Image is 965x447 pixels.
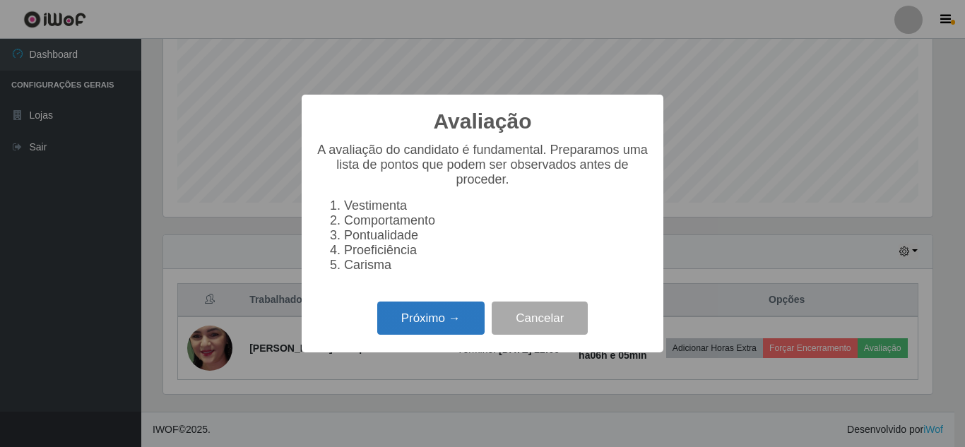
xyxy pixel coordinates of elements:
[344,243,649,258] li: Proeficiência
[377,302,485,335] button: Próximo →
[344,228,649,243] li: Pontualidade
[434,109,532,134] h2: Avaliação
[344,213,649,228] li: Comportamento
[492,302,588,335] button: Cancelar
[344,198,649,213] li: Vestimenta
[316,143,649,187] p: A avaliação do candidato é fundamental. Preparamos uma lista de pontos que podem ser observados a...
[344,258,649,273] li: Carisma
